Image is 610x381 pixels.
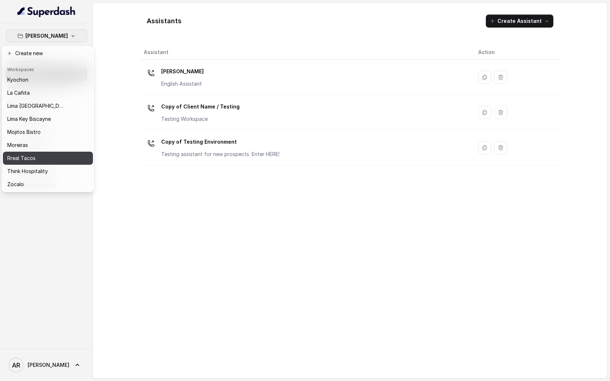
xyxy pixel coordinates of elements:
header: Workspaces [3,63,93,75]
p: La Cañita [7,89,30,97]
div: [PERSON_NAME] [1,45,94,192]
p: Mojitos Bistro [7,128,41,136]
p: Think Hospitality [7,167,48,176]
p: [PERSON_NAME] [25,32,68,40]
p: Zocalo [7,180,24,189]
p: Moreiras [7,141,28,149]
p: Lima Key Biscayne [7,115,51,123]
p: Kyochon [7,75,28,84]
button: [PERSON_NAME] [6,29,87,42]
button: Create new [3,47,93,60]
p: Rreal Tacos [7,154,36,163]
p: Lima [GEOGRAPHIC_DATA] [7,102,65,110]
